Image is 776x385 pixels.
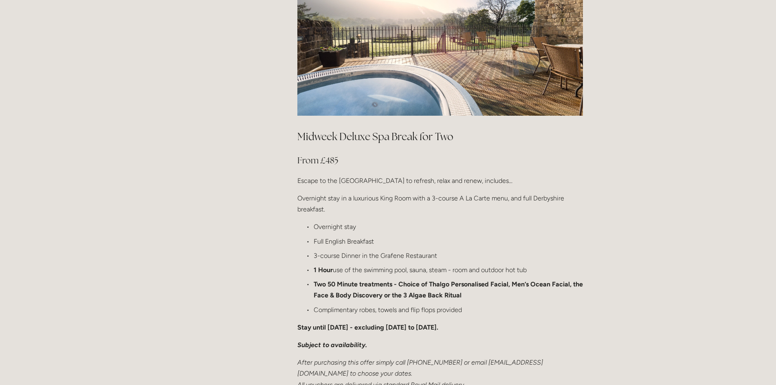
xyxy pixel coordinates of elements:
p: Full English Breakfast [314,236,583,247]
strong: 1 Hour [314,266,333,274]
em: Subject to availability. [297,341,367,349]
p: use of the swimming pool, sauna, steam - room and outdoor hot tub [314,264,583,275]
p: Overnight stay [314,221,583,232]
strong: Two 50 Minute treatments - Choice of Thalgo Personalised Facial, Men’s Ocean Facial, the Face & B... [314,280,585,299]
p: Overnight stay in a luxurious King Room with a 3-course A La Carte menu, and full Derbyshire brea... [297,193,583,215]
p: Escape to the [GEOGRAPHIC_DATA] to refresh, relax and renew, includes... [297,175,583,186]
p: 3-course Dinner in the Grafene Restaurant [314,250,583,261]
h3: From £485 [297,152,583,169]
strong: Stay until [DATE] - excluding [DATE] to [DATE]. [297,323,438,331]
h2: Midweek Deluxe Spa Break for Two [297,130,583,144]
p: Complimentary robes, towels and flip flops provided [314,304,583,315]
